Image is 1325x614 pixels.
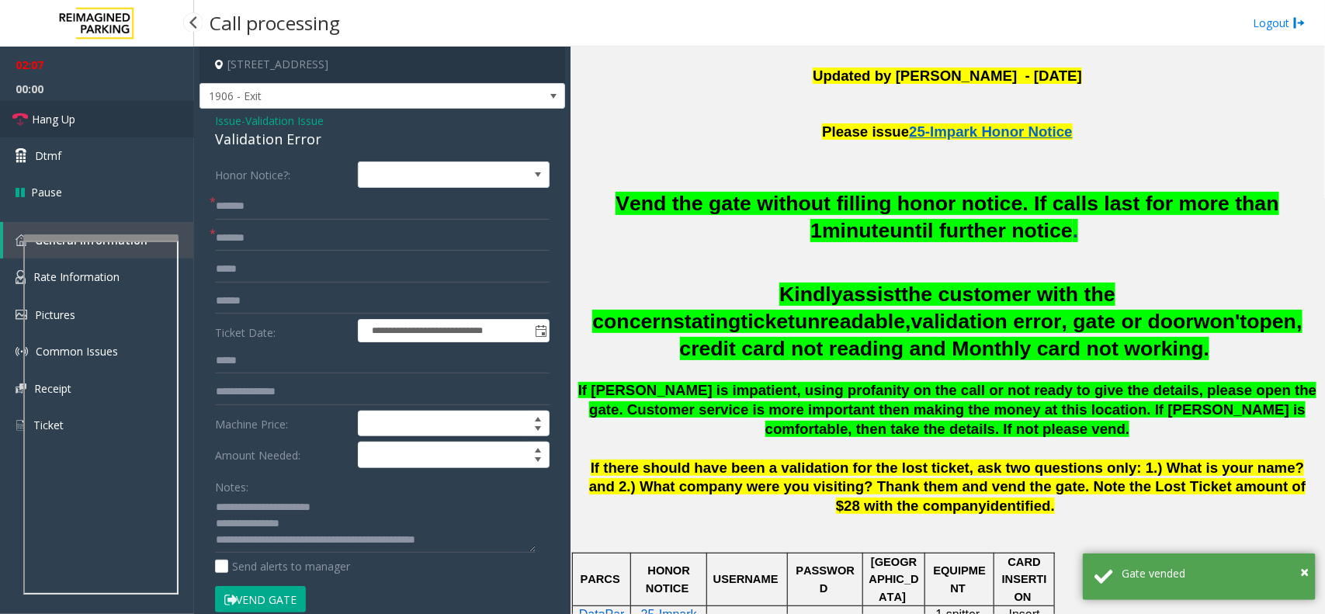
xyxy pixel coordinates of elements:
[16,310,27,320] img: 'icon'
[31,184,62,200] span: Pause
[202,4,348,42] h3: Call processing
[35,147,61,164] span: Dtmf
[578,382,1317,437] span: If [PERSON_NAME] is impatient, using profanity on the call or not ready to give the details, plea...
[795,310,911,333] span: unreadable,
[32,111,75,127] span: Hang Up
[1194,310,1247,333] span: won't
[241,113,324,128] span: -
[215,558,350,574] label: Send alerts to manager
[673,310,741,333] span: stating
[211,442,354,468] label: Amount Needed:
[646,564,693,594] span: HONOR NOTICE
[909,116,1072,141] a: 25-Impark Honor Notice
[245,113,324,129] span: Validation Issue
[869,556,919,603] span: [GEOGRAPHIC_DATA]
[1300,561,1309,582] span: ×
[987,498,1051,514] span: identified
[35,233,147,248] span: General Information
[1300,560,1309,584] button: Close
[16,345,28,358] img: 'icon'
[527,424,549,436] span: Decrease value
[1051,498,1055,514] span: .
[1002,556,1047,603] span: CARD INSERTION
[1073,219,1078,242] span: .
[779,283,842,306] span: Kindly
[215,113,241,129] span: Issue
[3,222,194,258] a: General Information
[890,219,1073,242] span: until further notice
[16,234,27,246] img: 'icon'
[1253,15,1306,31] a: Logout
[215,474,248,495] label: Notes:
[911,310,1194,333] span: validation error, gate or door
[741,310,796,333] span: ticket
[1122,565,1304,581] div: Gate vended
[843,283,902,306] span: assist
[592,283,1115,333] span: the customer with the concern
[680,310,1302,360] span: open, credit card not reading and Monthly card not working.
[215,586,306,612] button: Vend Gate
[16,418,26,432] img: 'icon'
[527,455,549,467] span: Decrease value
[211,161,354,188] label: Honor Notice?:
[16,383,26,394] img: 'icon'
[527,411,549,424] span: Increase value
[934,564,987,594] span: EQUIPMENT
[16,270,26,284] img: 'icon'
[909,123,1072,140] span: 25-Impark Honor Notice
[796,564,855,594] span: PASSWORD
[211,411,354,437] label: Machine Price:
[581,573,620,585] span: PARCS
[532,320,549,342] span: Toggle popup
[822,219,890,242] span: minute
[813,68,1082,84] b: Updated by [PERSON_NAME] - [DATE]
[1293,15,1306,31] img: logout
[527,442,549,455] span: Increase value
[199,47,565,83] h4: [STREET_ADDRESS]
[822,123,909,140] span: Please issue
[616,192,1279,242] span: Vend the gate without filling honor notice. If calls last for more than 1
[200,84,491,109] span: 1906 - Exit
[713,573,779,585] span: USERNAME
[215,129,550,150] div: Validation Error
[589,460,1306,515] span: If there should have been a validation for the lost ticket, ask two questions only: 1.) What is y...
[211,319,354,342] label: Ticket Date:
